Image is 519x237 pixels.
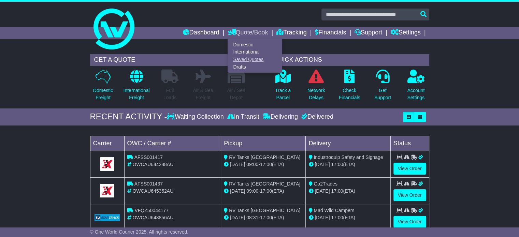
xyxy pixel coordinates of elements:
[229,154,300,160] span: RV Tanks [GEOGRAPHIC_DATA]
[315,27,346,39] a: Financials
[228,63,282,71] a: Drafts
[300,113,333,121] div: Delivered
[306,136,390,151] td: Delivery
[331,215,343,220] span: 17:00
[183,27,219,39] a: Dashboard
[393,216,426,228] a: View Order
[100,184,114,197] img: GetCarrierServiceLogo
[123,87,149,101] p: International Freight
[407,87,425,101] p: Account Settings
[374,69,391,105] a: GetSupport
[331,162,343,167] span: 17:00
[308,188,387,195] div: (ETA)
[134,208,169,213] span: VFQZ50044177
[407,69,425,105] a: AccountSettings
[276,27,306,39] a: Tracking
[227,87,245,101] p: Air / Sea Depot
[132,162,173,167] span: OWCAU644288AU
[260,215,272,220] span: 17:00
[226,113,261,121] div: In Transit
[93,69,113,105] a: DomesticFreight
[315,188,330,194] span: [DATE]
[308,214,387,221] div: (ETA)
[230,215,245,220] span: [DATE]
[132,188,173,194] span: OWCAU645352AU
[261,113,300,121] div: Delivering
[314,154,383,160] span: Industroquip Safety and Signage
[124,136,221,151] td: OWC / Carrier #
[246,188,258,194] span: 09:00
[275,87,291,101] p: Track a Parcel
[355,27,382,39] a: Support
[230,188,245,194] span: [DATE]
[315,215,330,220] span: [DATE]
[228,41,282,48] a: Domestic
[228,56,282,63] a: Saved Quotes
[338,69,361,105] a: CheckFinancials
[134,154,163,160] span: AFSS001417
[224,188,303,195] div: - (ETA)
[90,136,124,151] td: Carrier
[228,48,282,56] a: International
[374,87,391,101] p: Get Support
[314,208,354,213] span: Mad Wild Campers
[230,162,245,167] span: [DATE]
[391,27,421,39] a: Settings
[90,54,249,66] div: GET A QUOTE
[246,215,258,220] span: 08:31
[229,181,300,187] span: RV Tanks [GEOGRAPHIC_DATA]
[314,181,337,187] span: Go2Trades
[132,215,173,220] span: OWCAU643856AU
[260,188,272,194] span: 17:00
[90,229,189,235] span: © One World Courier 2025. All rights reserved.
[307,69,325,105] a: NetworkDelays
[228,39,282,73] div: Quote/Book
[308,161,387,168] div: (ETA)
[100,157,114,171] img: GetCarrierServiceLogo
[229,208,300,213] span: RV Tanks [GEOGRAPHIC_DATA]
[339,87,360,101] p: Check Financials
[123,69,150,105] a: InternationalFreight
[260,162,272,167] span: 17:00
[221,136,306,151] td: Pickup
[393,189,426,201] a: View Order
[95,214,120,221] img: GetCarrierServiceLogo
[90,112,167,122] div: RECENT ACTIVITY -
[246,162,258,167] span: 09:00
[393,163,426,175] a: View Order
[93,87,113,101] p: Domestic Freight
[167,113,225,121] div: Waiting Collection
[193,87,213,101] p: Air & Sea Freight
[315,162,330,167] span: [DATE]
[161,87,178,101] p: Full Loads
[224,161,303,168] div: - (ETA)
[390,136,429,151] td: Status
[331,188,343,194] span: 17:00
[275,69,291,105] a: Track aParcel
[224,214,303,221] div: - (ETA)
[134,181,163,187] span: AFSS001437
[228,27,268,39] a: Quote/Book
[307,87,325,101] p: Network Delays
[270,54,429,66] div: QUICK ACTIONS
